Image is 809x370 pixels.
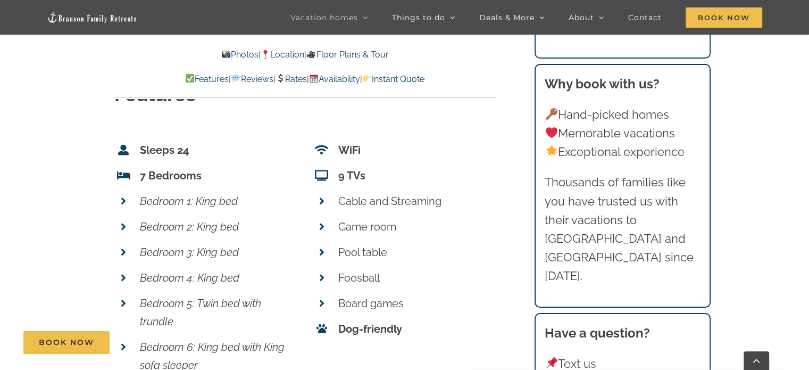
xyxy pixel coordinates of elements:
[23,331,110,354] a: Book Now
[546,357,557,369] img: 📌
[686,7,762,28] span: Book Now
[310,74,318,83] img: 📆
[338,269,496,287] p: Foosball
[338,144,361,157] strong: WiFi
[261,50,270,59] img: 📍
[338,294,496,313] p: Board games
[545,325,650,341] strong: Have a question?
[222,50,230,59] img: 📸
[479,14,535,21] span: Deals & More
[186,74,194,83] img: ✅
[114,48,495,62] p: | |
[39,338,94,347] span: Book Now
[362,74,424,84] a: Instant Quote
[261,50,304,60] a: Location
[114,72,495,86] p: | | | |
[140,195,238,208] em: Bedroom 1: King bed
[140,297,261,328] em: Bedroom 5: Twin bed with trundle
[569,14,594,21] span: About
[545,75,700,94] h3: Why book with us?
[338,218,496,236] p: Game room
[140,169,202,182] strong: 7 Bedrooms
[546,145,557,157] img: 🌟
[338,192,496,210] p: Cable and Streaming
[306,50,388,60] a: Floor Plans & Tour
[140,246,239,259] em: Bedroom 3: King bed
[221,50,258,60] a: Photos
[231,74,273,84] a: Reviews
[392,14,445,21] span: Things to do
[546,108,557,120] img: 🔑
[47,11,137,23] img: Branson Family Retreats Logo
[307,50,315,59] img: 🎥
[338,323,402,335] strong: Dog-friendly
[140,272,239,284] em: Bedroom 4: King bed
[628,14,662,21] span: Contact
[290,14,358,21] span: Vacation homes
[363,74,371,83] img: 👉
[231,74,240,83] img: 💬
[546,127,557,138] img: ❤️
[114,83,196,105] strong: Features
[545,173,700,285] p: Thousands of families like you have trusted us with their vacations to [GEOGRAPHIC_DATA] and [GEO...
[545,105,700,162] p: Hand-picked homes Memorable vacations Exceptional experience
[140,144,189,157] strong: Sleeps 24
[338,243,496,261] p: Pool table
[276,74,307,84] a: Rates
[185,74,229,84] a: Features
[140,220,239,233] em: Bedroom 2: King bed
[276,74,285,83] img: 💲
[309,74,360,84] a: Availability
[338,169,365,182] strong: 9 TVs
